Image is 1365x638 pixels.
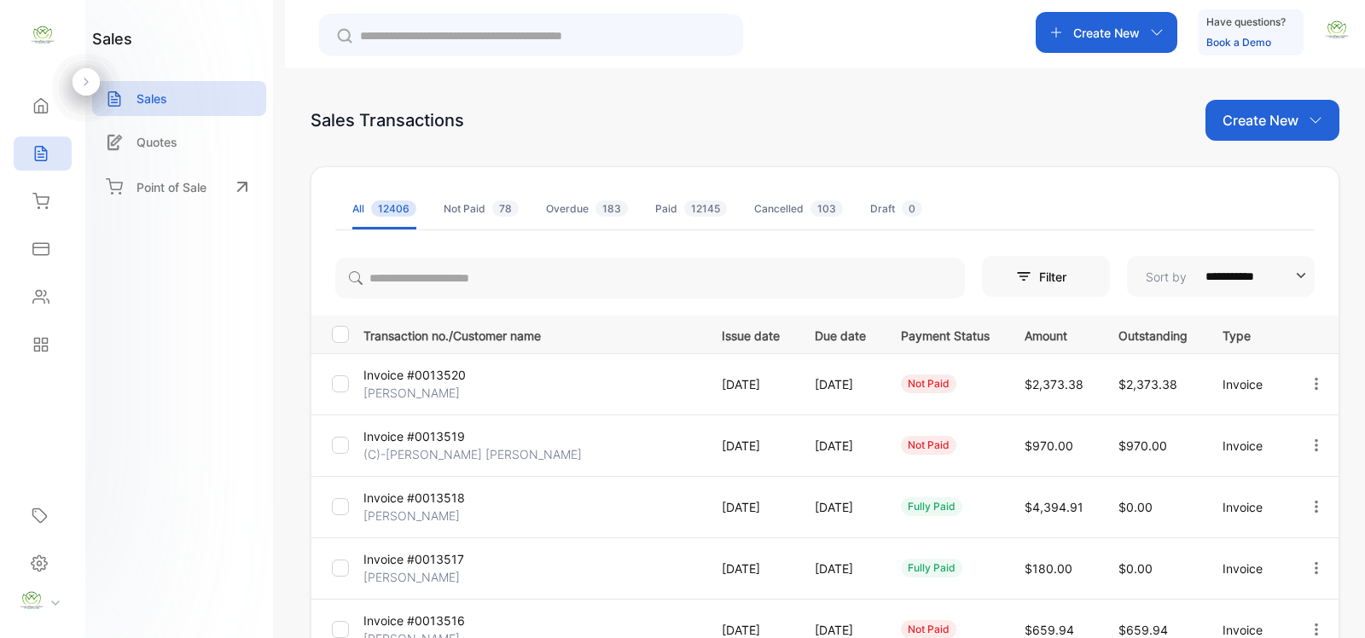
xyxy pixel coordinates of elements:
[1206,14,1286,31] p: Have questions?
[722,498,780,516] p: [DATE]
[1206,36,1271,49] a: Book a Demo
[1025,377,1083,391] span: $2,373.38
[1205,100,1339,141] button: Create New
[722,375,780,393] p: [DATE]
[901,323,990,345] p: Payment Status
[1118,377,1177,391] span: $2,373.38
[1223,498,1273,516] p: Invoice
[1025,323,1083,345] p: Amount
[902,200,922,217] span: 0
[1025,438,1073,453] span: $970.00
[492,200,519,217] span: 78
[1223,560,1273,577] p: Invoice
[1118,623,1168,637] span: $659.94
[815,375,866,393] p: [DATE]
[1118,438,1167,453] span: $970.00
[901,374,956,393] div: not paid
[92,81,266,116] a: Sales
[363,489,476,507] p: Invoice #0013518
[901,559,962,577] div: fully paid
[684,200,727,217] span: 12145
[655,201,727,217] div: Paid
[136,133,177,151] p: Quotes
[444,201,519,217] div: Not Paid
[810,200,843,217] span: 103
[754,201,843,217] div: Cancelled
[1118,561,1153,576] span: $0.00
[92,168,266,206] a: Point of Sale
[1025,500,1083,514] span: $4,394.91
[1025,561,1072,576] span: $180.00
[363,550,476,568] p: Invoice #0013517
[1324,17,1350,43] img: avatar
[1223,110,1298,130] p: Create New
[136,178,206,196] p: Point of Sale
[815,437,866,455] p: [DATE]
[546,201,628,217] div: Overdue
[595,200,628,217] span: 183
[815,498,866,516] p: [DATE]
[363,323,700,345] p: Transaction no./Customer name
[901,436,956,455] div: not paid
[1293,566,1365,638] iframe: LiveChat chat widget
[363,384,476,402] p: [PERSON_NAME]
[363,366,476,384] p: Invoice #0013520
[815,560,866,577] p: [DATE]
[1127,256,1315,297] button: Sort by
[371,200,416,217] span: 12406
[870,201,922,217] div: Draft
[1324,12,1350,53] button: avatar
[815,323,866,345] p: Due date
[92,125,266,159] a: Quotes
[722,323,780,345] p: Issue date
[363,507,476,525] p: [PERSON_NAME]
[901,497,962,516] div: fully paid
[363,612,476,629] p: Invoice #0013516
[1223,437,1273,455] p: Invoice
[363,568,476,586] p: [PERSON_NAME]
[1146,268,1187,286] p: Sort by
[30,22,55,48] img: logo
[136,90,167,107] p: Sales
[352,201,416,217] div: All
[1118,323,1188,345] p: Outstanding
[311,107,464,133] div: Sales Transactions
[1073,24,1140,42] p: Create New
[722,560,780,577] p: [DATE]
[722,437,780,455] p: [DATE]
[92,27,132,50] h1: sales
[1036,12,1177,53] button: Create New
[363,445,582,463] p: (C)-[PERSON_NAME] [PERSON_NAME]
[19,588,44,613] img: profile
[1223,323,1273,345] p: Type
[363,427,476,445] p: Invoice #0013519
[1025,623,1074,637] span: $659.94
[1223,375,1273,393] p: Invoice
[1118,500,1153,514] span: $0.00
